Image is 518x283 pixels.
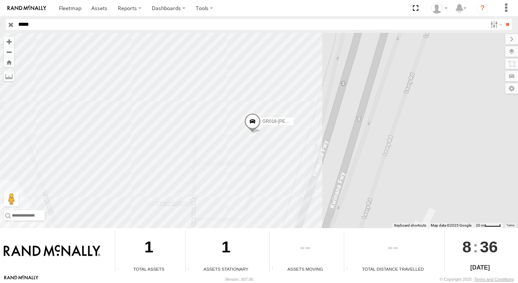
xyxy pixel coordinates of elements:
[4,71,14,81] label: Measure
[480,231,498,263] span: 36
[394,223,426,228] button: Keyboard shortcuts
[474,277,514,282] a: Terms and Conditions
[440,277,514,282] div: © Copyright 2025 -
[4,47,14,57] button: Zoom out
[7,6,46,11] img: rand-logo.svg
[4,245,100,258] img: Rand McNally
[431,223,471,227] span: Map data ©2025 Google
[115,231,182,266] div: 1
[4,57,14,67] button: Zoom Home
[474,223,503,228] button: Map Scale: 20 m per 40 pixels
[462,231,471,263] span: 8
[270,266,341,272] div: Assets Moving
[487,19,503,30] label: Search Filter Options
[505,83,518,94] label: Map Settings
[445,231,515,263] div: :
[477,2,489,14] i: ?
[270,267,281,272] div: Total number of assets current in transit.
[476,223,484,227] span: 20 m
[262,119,315,124] span: GR018-[PERSON_NAME]
[186,231,267,266] div: 1
[225,277,253,282] div: Version: 307.00
[186,266,267,272] div: Assets Stationary
[115,266,182,272] div: Total Assets
[4,37,14,47] button: Zoom in
[186,267,197,272] div: Total number of assets current stationary.
[344,267,355,272] div: Total distance travelled by all assets within specified date range and applied filters
[445,263,515,272] div: [DATE]
[115,267,126,272] div: Total number of Enabled Assets
[428,3,450,14] div: Jaydon Walker
[4,276,38,283] a: Visit our Website
[4,192,19,206] button: Drag Pegman onto the map to open Street View
[344,266,442,272] div: Total Distance Travelled
[507,224,515,227] a: Terms (opens in new tab)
